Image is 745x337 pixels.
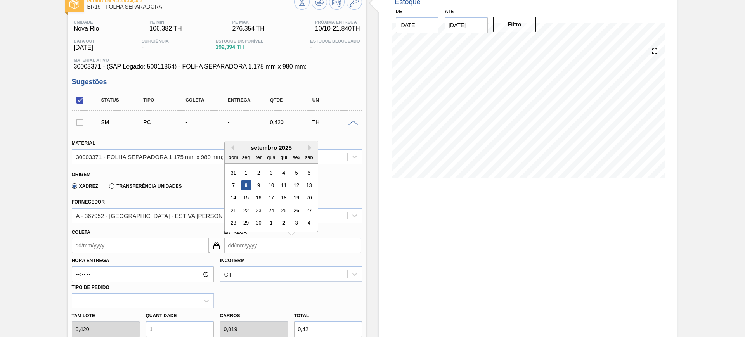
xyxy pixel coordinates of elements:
input: dd/mm/yyyy [445,17,488,33]
div: Status [99,97,146,103]
label: Quantidade [146,313,177,318]
span: [DATE] [74,44,95,51]
label: Até [445,9,454,14]
label: Carros [220,313,240,318]
div: Choose domingo, 7 de setembro de 2025 [228,180,239,190]
div: Choose quinta-feira, 25 de setembro de 2025 [278,205,289,216]
div: Choose quinta-feira, 2 de outubro de 2025 [278,218,289,228]
div: Choose segunda-feira, 1 de setembro de 2025 [241,168,251,178]
label: Entrega [224,230,247,235]
button: locked [209,238,224,253]
label: Total [294,313,309,318]
span: 10/10 - 21,840 TH [315,25,360,32]
div: - [184,119,230,125]
div: Choose terça-feira, 2 de setembro de 2025 [253,168,263,178]
label: Coleta [72,230,90,235]
div: Choose sexta-feira, 12 de setembro de 2025 [291,180,301,190]
button: Filtro [493,17,536,32]
div: Choose terça-feira, 16 de setembro de 2025 [253,193,263,203]
span: PE MIN [149,20,182,24]
span: Nova Rio [74,25,99,32]
img: locked [212,241,221,250]
div: Choose segunda-feira, 29 de setembro de 2025 [241,218,251,228]
div: Choose terça-feira, 9 de setembro de 2025 [253,180,263,190]
div: ter [253,152,263,162]
div: Choose terça-feira, 23 de setembro de 2025 [253,205,263,216]
div: CIF [224,271,234,278]
div: Choose quinta-feira, 4 de setembro de 2025 [278,168,289,178]
div: 30003371 - FOLHA SEPARADORA 1.175 mm x 980 mm; [76,153,224,160]
span: BR19 - FOLHA SEPARADORA [87,4,294,10]
div: TH [310,119,357,125]
label: Material [72,140,95,146]
div: Tipo [141,97,188,103]
div: - [308,39,362,51]
div: Choose quarta-feira, 17 de setembro de 2025 [266,193,276,203]
div: Choose segunda-feira, 15 de setembro de 2025 [241,193,251,203]
div: Qtde [268,97,315,103]
label: Incoterm [220,258,245,263]
div: month 2025-09 [227,166,315,229]
label: Hora Entrega [72,255,214,266]
div: Choose sexta-feira, 19 de setembro de 2025 [291,193,301,203]
div: Choose quarta-feira, 10 de setembro de 2025 [266,180,276,190]
div: qua [266,152,276,162]
span: Estoque Bloqueado [310,39,360,43]
div: Choose sexta-feira, 26 de setembro de 2025 [291,205,301,216]
div: Entrega [226,97,273,103]
div: Choose quarta-feira, 1 de outubro de 2025 [266,218,276,228]
label: Tipo de pedido [72,285,109,290]
div: Choose domingo, 31 de agosto de 2025 [228,168,239,178]
label: Tam lote [72,310,140,321]
span: Suficiência [142,39,169,43]
div: Coleta [184,97,230,103]
span: 30003371 - (SAP Legado: 50011864) - FOLHA SEPARADORA 1.175 mm x 980 mm; [74,63,360,70]
span: Estoque Disponível [216,39,263,43]
div: Choose segunda-feira, 8 de setembro de 2025 [241,180,251,190]
div: - [140,39,171,51]
div: qui [278,152,289,162]
label: Fornecedor [72,199,105,205]
span: Material ativo [74,58,360,62]
div: Choose sábado, 20 de setembro de 2025 [303,193,314,203]
div: Choose sexta-feira, 3 de outubro de 2025 [291,218,301,228]
button: Next Month [308,145,314,150]
div: Choose sábado, 4 de outubro de 2025 [303,218,314,228]
span: Unidade [74,20,99,24]
span: 192,394 TH [216,44,263,50]
div: sab [303,152,314,162]
div: Choose quinta-feira, 18 de setembro de 2025 [278,193,289,203]
div: dom [228,152,239,162]
input: dd/mm/yyyy [224,238,361,253]
div: Sugestão Manual [99,119,146,125]
label: Transferência Unidades [109,183,182,189]
div: setembro 2025 [225,144,318,151]
span: PE MAX [232,20,265,24]
div: Choose quarta-feira, 3 de setembro de 2025 [266,168,276,178]
div: Choose quinta-feira, 11 de setembro de 2025 [278,180,289,190]
label: Origem [72,172,91,177]
input: dd/mm/yyyy [72,238,209,253]
div: Choose sábado, 27 de setembro de 2025 [303,205,314,216]
input: dd/mm/yyyy [396,17,439,33]
span: Data out [74,39,95,43]
div: Choose domingo, 28 de setembro de 2025 [228,218,239,228]
h3: Sugestões [72,78,362,86]
div: seg [241,152,251,162]
div: Choose terça-feira, 30 de setembro de 2025 [253,218,263,228]
div: UN [310,97,357,103]
div: A - 367952 - [GEOGRAPHIC_DATA] - ESTIVA [PERSON_NAME] ([GEOGRAPHIC_DATA]) [76,212,311,219]
div: Choose sexta-feira, 5 de setembro de 2025 [291,168,301,178]
div: Choose domingo, 21 de setembro de 2025 [228,205,239,216]
div: Choose sábado, 6 de setembro de 2025 [303,168,314,178]
div: - [226,119,273,125]
span: Próxima Entrega [315,20,360,24]
button: Previous Month [229,145,234,150]
span: 106,382 TH [149,25,182,32]
div: Choose segunda-feira, 22 de setembro de 2025 [241,205,251,216]
div: 0,420 [268,119,315,125]
label: Xadrez [72,183,99,189]
span: 276,354 TH [232,25,265,32]
div: sex [291,152,301,162]
div: Choose domingo, 14 de setembro de 2025 [228,193,239,203]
